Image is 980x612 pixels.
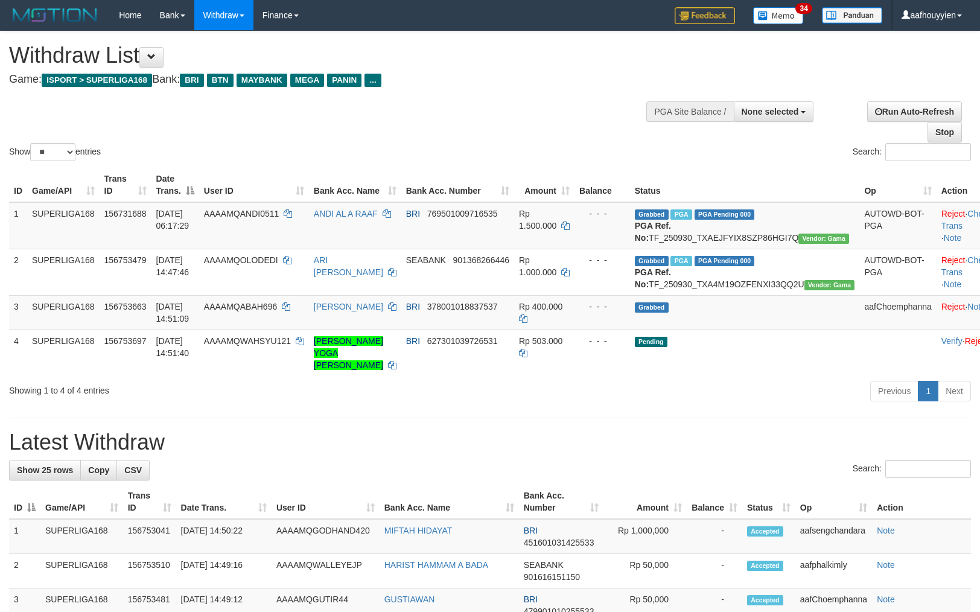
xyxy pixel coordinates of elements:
img: Feedback.jpg [675,7,735,24]
td: 4 [9,330,27,376]
span: [DATE] 14:51:40 [156,336,189,358]
a: Reject [941,209,966,218]
a: HARIST HAMMAM A BADA [384,560,488,570]
span: Vendor URL: https://trx31.1velocity.biz [804,280,855,290]
td: SUPERLIGA168 [27,295,100,330]
td: 156753041 [123,519,176,554]
span: BRI [406,302,420,311]
span: Grabbed [635,302,669,313]
span: Grabbed [635,256,669,266]
th: Date Trans.: activate to sort column ascending [176,485,272,519]
span: Accepted [747,561,783,571]
span: BRI [406,336,420,346]
span: Rp 503.000 [519,336,562,346]
th: ID: activate to sort column descending [9,485,40,519]
span: Marked by aafheankoy [670,256,692,266]
a: Stop [927,122,962,142]
a: [PERSON_NAME] YOGA [PERSON_NAME] [314,336,383,370]
span: ISPORT > SUPERLIGA168 [42,74,152,87]
span: AAAAMQANDI0511 [204,209,279,218]
label: Search: [853,460,971,478]
h1: Withdraw List [9,43,641,68]
b: PGA Ref. No: [635,267,671,289]
span: PANIN [327,74,361,87]
div: - - - [579,301,625,313]
span: 156753479 [104,255,147,265]
td: 1 [9,519,40,554]
th: User ID: activate to sort column ascending [199,168,309,202]
td: aafsengchandara [795,519,872,554]
th: Bank Acc. Number: activate to sort column ascending [519,485,604,519]
select: Showentries [30,143,75,161]
td: aafChoemphanna [859,295,936,330]
td: Rp 1,000,000 [603,519,687,554]
td: [DATE] 14:50:22 [176,519,272,554]
img: Button%20Memo.svg [753,7,804,24]
td: SUPERLIGA168 [27,330,100,376]
div: Showing 1 to 4 of 4 entries [9,380,399,397]
td: AAAAMQGODHAND420 [272,519,380,554]
td: AAAAMQWALLEYEJP [272,554,380,588]
td: 1 [9,202,27,249]
a: Reject [941,255,966,265]
th: Bank Acc. Number: activate to sort column ascending [401,168,514,202]
span: [DATE] 14:51:09 [156,302,189,324]
td: SUPERLIGA168 [27,202,100,249]
h1: Latest Withdraw [9,430,971,454]
td: 3 [9,295,27,330]
img: MOTION_logo.png [9,6,101,24]
th: Balance [574,168,630,202]
th: Balance: activate to sort column ascending [687,485,742,519]
label: Show entries [9,143,101,161]
a: ARI [PERSON_NAME] [314,255,383,277]
th: Game/API: activate to sort column ascending [40,485,123,519]
th: Action [872,485,971,519]
span: 34 [795,3,812,14]
span: BRI [524,594,538,604]
img: panduan.png [822,7,882,24]
td: [DATE] 14:49:16 [176,554,272,588]
a: MIFTAH HIDAYAT [384,526,453,535]
span: Copy 627301039726531 to clipboard [427,336,498,346]
span: ... [364,74,381,87]
td: SUPERLIGA168 [27,249,100,295]
td: TF_250930_TXAEJFYIX8SZP86HGI7Q [630,202,860,249]
span: AAAAMQABAH696 [204,302,277,311]
span: BTN [207,74,234,87]
span: [DATE] 14:47:46 [156,255,189,277]
button: None selected [734,101,814,122]
th: User ID: activate to sort column ascending [272,485,380,519]
span: Copy 901616151150 to clipboard [524,572,580,582]
span: Rp 1.500.000 [519,209,556,231]
a: Reject [941,302,966,311]
span: Show 25 rows [17,465,73,475]
th: ID [9,168,27,202]
span: AAAAMQOLODEDI [204,255,278,265]
a: Note [877,560,895,570]
span: Copy 901368266446 to clipboard [453,255,509,265]
th: Status: activate to sort column ascending [742,485,795,519]
div: PGA Site Balance / [646,101,733,122]
span: Vendor URL: https://trx31.1velocity.biz [798,234,849,244]
span: None selected [742,107,799,116]
a: CSV [116,460,150,480]
td: aafphalkimly [795,554,872,588]
a: Copy [80,460,117,480]
span: MAYBANK [237,74,287,87]
td: TF_250930_TXA4M19OZFENXI33QQ2U [630,249,860,295]
span: [DATE] 06:17:29 [156,209,189,231]
span: 156753663 [104,302,147,311]
span: Grabbed [635,209,669,220]
th: Bank Acc. Name: activate to sort column ascending [309,168,401,202]
span: AAAAMQWAHSYU121 [204,336,291,346]
span: CSV [124,465,142,475]
span: Rp 1.000.000 [519,255,556,277]
td: SUPERLIGA168 [40,554,123,588]
span: Copy 378001018837537 to clipboard [427,302,498,311]
th: Trans ID: activate to sort column ascending [123,485,176,519]
th: Op: activate to sort column ascending [795,485,872,519]
span: BRI [180,74,203,87]
a: Previous [870,381,918,401]
span: Copy 769501009716535 to clipboard [427,209,498,218]
th: Op: activate to sort column ascending [859,168,936,202]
